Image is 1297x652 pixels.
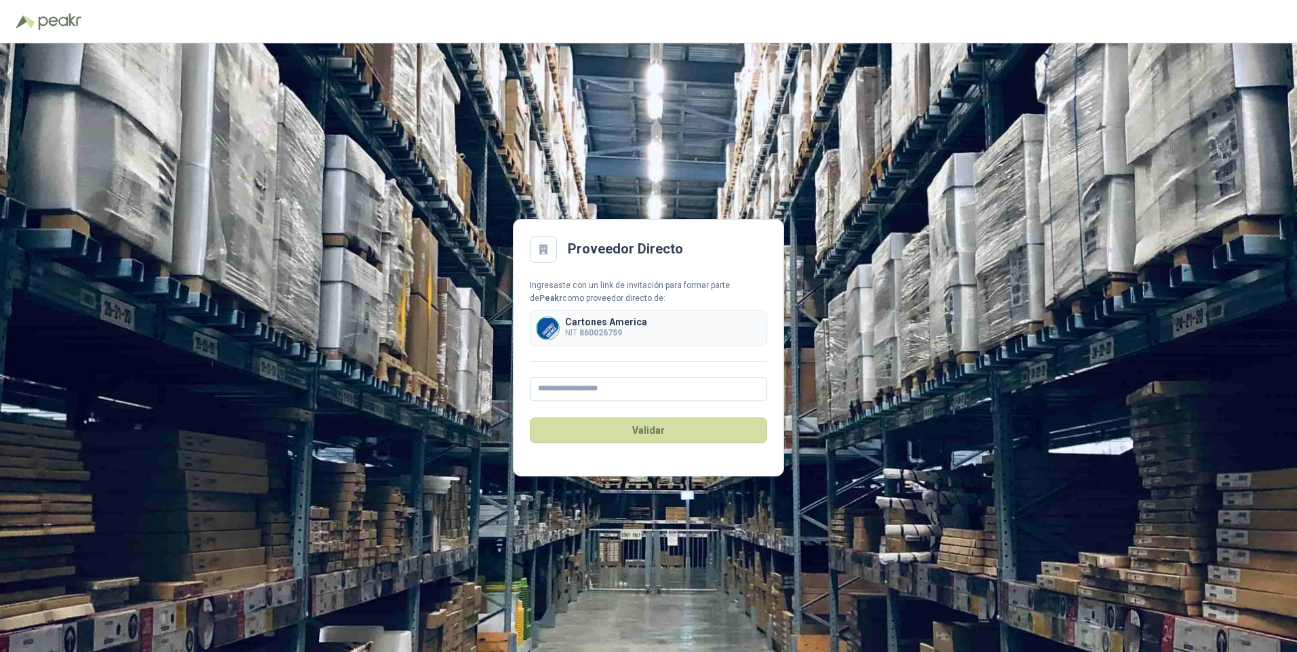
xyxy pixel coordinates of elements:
[530,417,767,443] button: Validar
[565,317,647,327] p: Cartones America
[579,328,622,338] b: 860026759
[565,327,647,340] p: NIT
[16,15,35,28] img: Logo
[568,239,683,260] h2: Proveedor Directo
[539,293,562,303] b: Peakr
[530,279,767,305] div: Ingresaste con un link de invitación para formar parte de como proveedor directo de:
[537,317,559,340] img: Company Logo
[38,14,81,30] img: Peakr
